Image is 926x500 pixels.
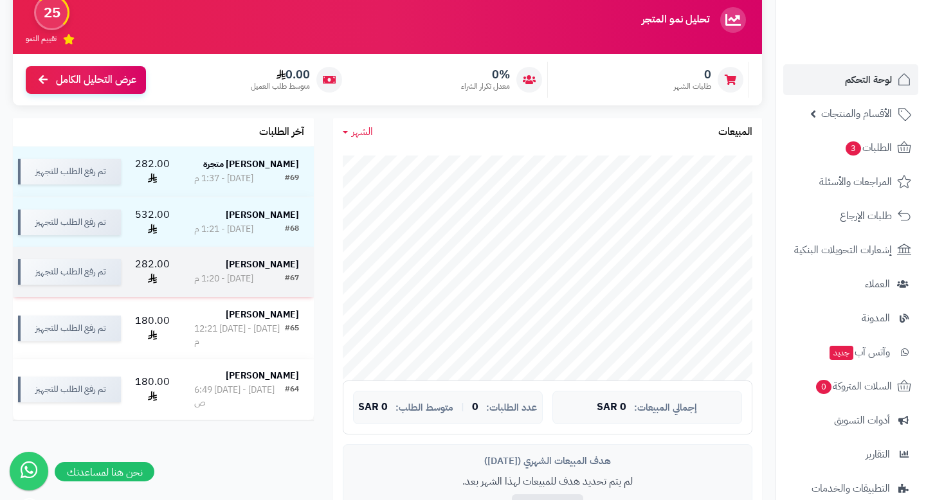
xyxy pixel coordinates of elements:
span: طلبات الإرجاع [840,207,892,225]
span: متوسط الطلب: [395,402,453,413]
span: الشهر [352,124,373,139]
span: وآتس آب [828,343,890,361]
span: 0 [816,380,832,395]
span: لوحة التحكم [845,71,892,89]
a: عرض التحليل الكامل [26,66,146,94]
strong: [PERSON_NAME] [226,308,299,321]
span: 0% [461,67,510,82]
div: تم رفع الطلب للتجهيز [18,377,121,402]
td: 282.00 [126,247,179,297]
span: العملاء [865,275,890,293]
span: طلبات الشهر [674,81,711,92]
strong: [PERSON_NAME] [226,258,299,271]
span: السلات المتروكة [815,377,892,395]
div: تم رفع الطلب للتجهيز [18,210,121,235]
a: المدونة [783,303,918,334]
strong: [PERSON_NAME] [226,369,299,382]
span: أدوات التسويق [834,411,890,429]
span: 0 [674,67,711,82]
a: الشهر [343,125,373,139]
span: تقييم النمو [26,33,57,44]
div: #68 [285,223,299,236]
a: أدوات التسويق [783,405,918,436]
span: معدل تكرار الشراء [461,81,510,92]
div: تم رفع الطلب للتجهيز [18,316,121,341]
span: 0.00 [251,67,310,82]
a: الطلبات3 [783,132,918,163]
span: | [461,402,464,412]
div: [DATE] - 1:21 م [194,223,253,236]
div: [DATE] - [DATE] 12:21 م [194,323,285,348]
a: وآتس آبجديد [783,337,918,368]
a: إشعارات التحويلات البنكية [783,235,918,265]
p: لم يتم تحديد هدف للمبيعات لهذا الشهر بعد. [353,474,742,489]
span: 3 [846,141,862,156]
td: 282.00 [126,147,179,197]
td: 532.00 [126,197,179,247]
span: التقارير [866,445,890,463]
div: تم رفع الطلب للتجهيز [18,159,121,184]
div: #64 [285,384,299,409]
span: التطبيقات والخدمات [812,479,890,497]
h3: تحليل نمو المتجر [642,14,709,26]
span: الطلبات [844,139,892,157]
span: المدونة [862,309,890,327]
div: #65 [285,323,299,348]
span: 0 SAR [597,402,626,413]
a: طلبات الإرجاع [783,201,918,231]
span: 0 SAR [358,402,388,413]
a: العملاء [783,269,918,299]
span: إشعارات التحويلات البنكية [794,241,892,259]
div: هدف المبيعات الشهري ([DATE]) [353,454,742,468]
div: #67 [285,272,299,285]
span: جديد [830,346,853,360]
span: المراجعات والأسئلة [819,173,892,191]
a: السلات المتروكة0 [783,371,918,402]
h3: المبيعات [718,127,752,138]
span: إجمالي المبيعات: [634,402,697,413]
span: متوسط طلب العميل [251,81,310,92]
td: 180.00 [126,359,179,420]
span: الأقسام والمنتجات [821,105,892,123]
div: [DATE] - [DATE] 6:49 ص [194,384,285,409]
h3: آخر الطلبات [259,127,304,138]
a: لوحة التحكم [783,64,918,95]
span: عدد الطلبات: [486,402,537,413]
img: logo-2.png [839,10,914,37]
div: تم رفع الطلب للتجهيز [18,259,121,285]
span: 0 [472,402,478,413]
div: #69 [285,172,299,185]
div: [DATE] - 1:20 م [194,272,253,285]
a: التقارير [783,439,918,470]
a: المراجعات والأسئلة [783,166,918,197]
div: [DATE] - 1:37 م [194,172,253,185]
strong: [PERSON_NAME] متجرة [203,157,299,171]
span: عرض التحليل الكامل [56,73,136,87]
strong: [PERSON_NAME] [226,208,299,222]
td: 180.00 [126,298,179,359]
